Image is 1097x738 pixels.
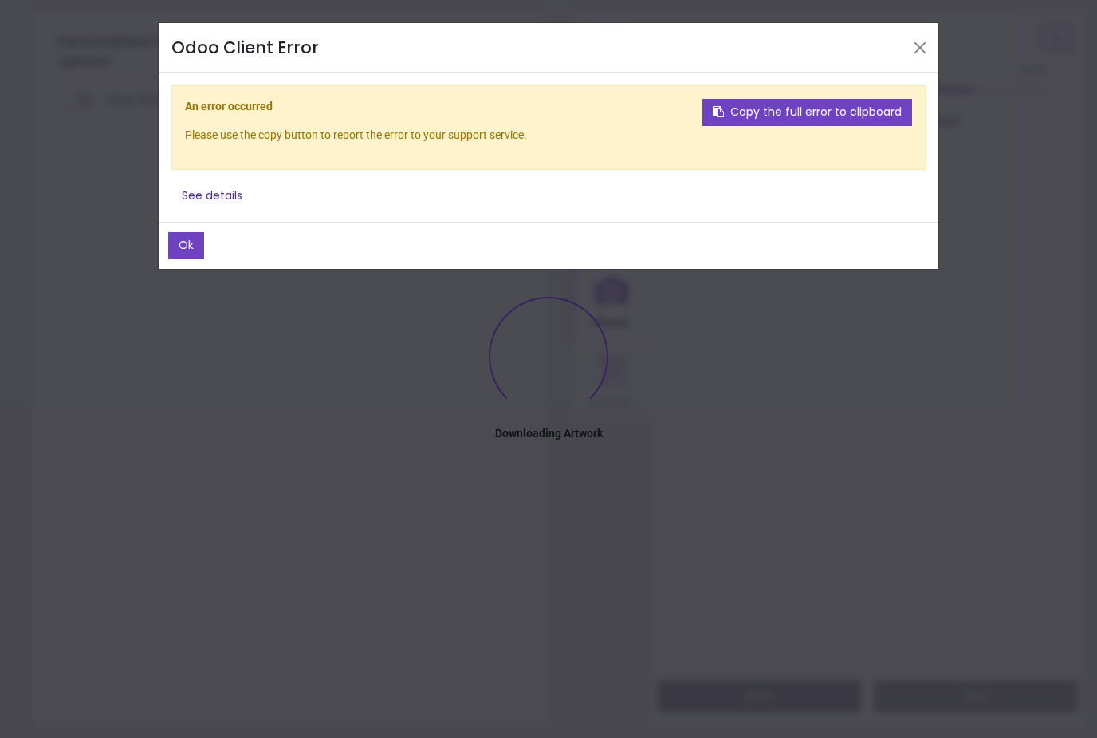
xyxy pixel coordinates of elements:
[185,100,273,112] b: An error occurred
[168,232,204,259] button: Ok
[185,128,912,144] p: Please use the copy button to report the error to your support service.
[171,183,253,210] button: See details
[908,36,932,60] button: Close
[171,36,319,59] h4: Odoo Client Error
[702,99,912,126] button: Copy the full error to clipboard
